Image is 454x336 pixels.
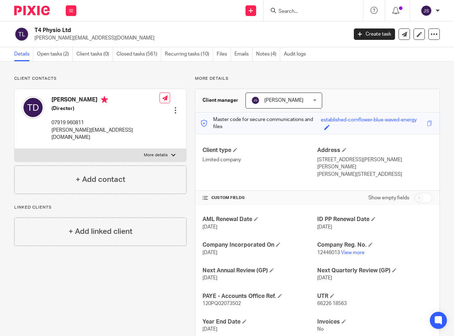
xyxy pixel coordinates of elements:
p: More details [195,76,440,82]
h4: Next Quarterly Review (GP) [317,267,432,274]
span: [DATE] [317,275,332,280]
img: svg%3E [22,96,44,119]
span: [DATE] [202,327,217,332]
span: 12446013 [317,250,340,255]
h3: Client manager [202,97,238,104]
a: Open tasks (2) [37,47,73,61]
span: [DATE] [202,250,217,255]
h4: AML Renewal Date [202,216,318,223]
p: Client contacts [14,76,187,82]
a: Files [217,47,231,61]
h4: [PERSON_NAME] [52,96,160,105]
img: svg%3E [421,5,432,16]
a: Recurring tasks (10) [165,47,213,61]
p: 07919 960811 [52,119,160,126]
p: [PERSON_NAME][STREET_ADDRESS] [317,171,432,178]
a: Closed tasks (561) [117,47,161,61]
h4: PAYE - Accounts Office Ref. [202,293,318,300]
p: Master code for secure communications and files [201,116,321,131]
h4: ID PP Renewal Date [317,216,432,223]
a: Notes (4) [256,47,280,61]
span: [DATE] [202,225,217,230]
h4: + Add contact [76,174,125,185]
h4: Next Annual Review (GP) [202,267,318,274]
input: Search [278,9,342,15]
a: View more [341,250,364,255]
img: svg%3E [251,96,260,105]
h4: Company Reg. No. [317,241,432,249]
span: 120PQ02073502 [202,301,241,306]
img: svg%3E [14,27,29,42]
h4: Company Incorporated On [202,241,318,249]
p: More details [144,152,168,158]
a: Audit logs [284,47,309,61]
span: No [317,327,324,332]
a: Create task [354,28,395,40]
h4: Year End Date [202,318,318,326]
div: established-cornflower-blue-waved-energy [321,116,417,125]
h4: UTR [317,293,432,300]
a: Emails [234,47,253,61]
p: [PERSON_NAME][EMAIL_ADDRESS][DOMAIN_NAME] [34,35,343,42]
h4: + Add linked client [69,226,133,237]
span: [DATE] [317,225,332,230]
label: Show empty fields [368,194,409,201]
i: Primary [101,96,108,103]
span: [PERSON_NAME] [264,98,303,103]
h4: Address [317,147,432,154]
span: 66226 18563 [317,301,347,306]
a: Details [14,47,33,61]
p: [PERSON_NAME][EMAIL_ADDRESS][DOMAIN_NAME] [52,127,160,141]
p: Limited company [202,156,318,163]
h4: Invoices [317,318,432,326]
h4: CUSTOM FIELDS [202,195,318,201]
h4: Client type [202,147,318,154]
h2: T4 Physio Ltd [34,27,281,34]
p: Linked clients [14,205,187,210]
img: Pixie [14,6,50,15]
p: [STREET_ADDRESS][PERSON_NAME][PERSON_NAME] [317,156,432,171]
a: Client tasks (0) [76,47,113,61]
span: [DATE] [202,275,217,280]
h5: (Director) [52,105,160,112]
